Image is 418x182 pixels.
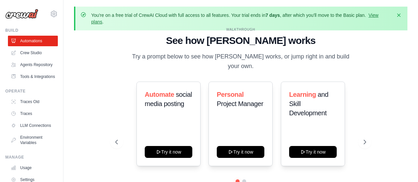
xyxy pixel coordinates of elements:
button: Try it now [289,146,337,158]
a: Traces [8,108,58,119]
div: WALKTHROUGH [115,27,366,32]
button: Try it now [145,146,192,158]
p: Try a prompt below to see how [PERSON_NAME] works, or jump right in and build your own. [130,52,352,71]
a: Agents Repository [8,59,58,70]
span: and Skill Development [289,91,328,117]
a: Usage [8,163,58,173]
a: Tools & Integrations [8,71,58,82]
a: LLM Connections [8,120,58,131]
h1: See how [PERSON_NAME] works [115,35,366,47]
a: Traces Old [8,96,58,107]
span: Personal [217,91,244,98]
button: Try it now [217,146,264,158]
a: Environment Variables [8,132,58,148]
span: Learning [289,91,316,98]
div: Build [5,28,58,33]
div: Manage [5,155,58,160]
p: You're on a free trial of CrewAI Cloud with full access to all features. Your trial ends in , aft... [91,12,392,25]
a: Crew Studio [8,48,58,58]
span: Automate [145,91,174,98]
strong: 7 days [265,13,280,18]
a: Automations [8,36,58,46]
div: Operate [5,89,58,94]
span: Project Manager [217,100,263,107]
img: Logo [5,9,38,19]
span: social media posting [145,91,192,107]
